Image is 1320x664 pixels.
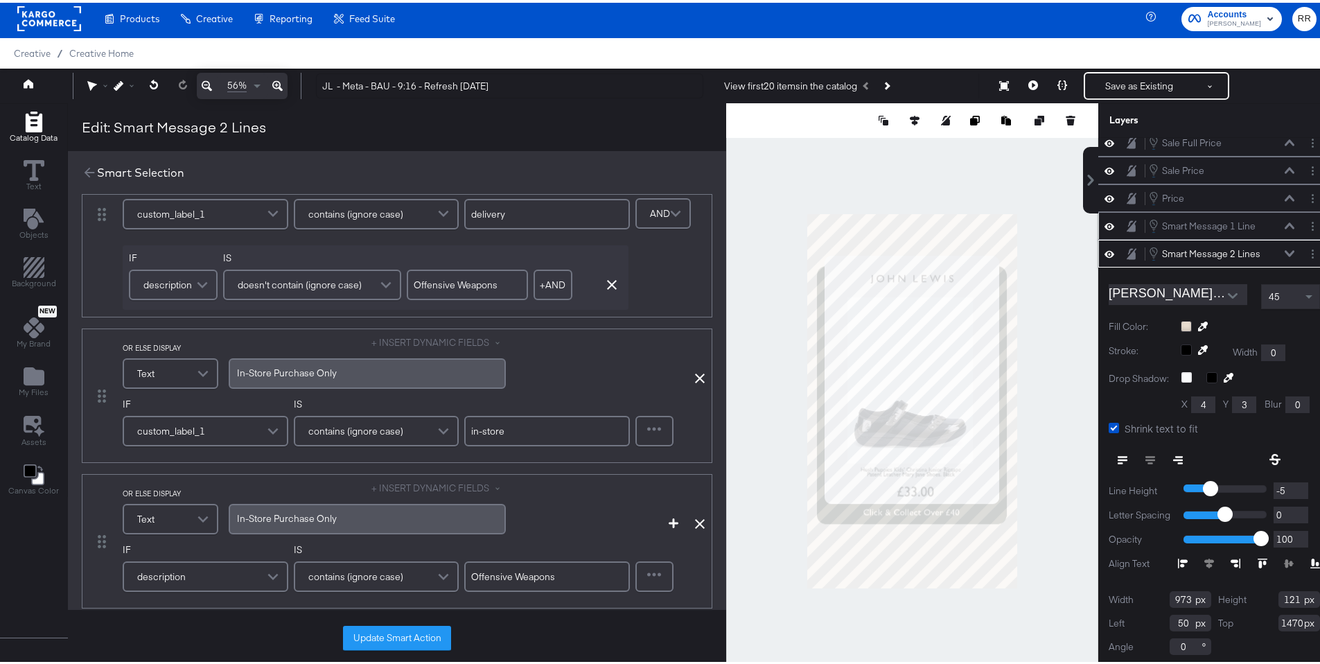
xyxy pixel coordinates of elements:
[464,559,630,589] input: Enter value
[1218,591,1247,604] label: Height
[1233,343,1258,356] label: Width
[1292,4,1317,28] button: RR
[1148,160,1205,175] button: Sale Price
[1265,395,1282,408] label: Blur
[8,482,59,493] span: Canvas Color
[69,45,134,56] a: Creative Home
[123,486,218,496] label: OR ELSE DISPLAY
[294,541,459,554] label: IS
[1181,4,1282,28] button: Accounts[PERSON_NAME]
[1208,16,1261,27] span: [PERSON_NAME]
[1109,554,1178,568] label: Align Text
[343,623,451,648] button: Update Smart Action
[308,562,403,586] span: contains (ignore case)
[17,335,51,347] span: My Brand
[196,10,233,21] span: Creative
[1001,111,1015,125] button: Paste image
[349,10,395,21] span: Feed Suite
[137,200,205,223] span: custom_label_1
[97,162,184,178] div: Smart Selection
[223,249,401,262] label: IS
[1222,283,1243,304] button: Open
[970,111,984,125] button: Copy image
[120,10,159,21] span: Products
[26,178,42,189] span: Text
[1109,369,1171,383] label: Drop Shadow:
[1109,506,1173,519] label: Letter Spacing
[1305,161,1320,175] button: Layer Options
[1218,614,1233,627] label: Top
[1085,71,1193,96] button: Save as Existing
[1148,132,1222,148] button: Sale Full Price
[294,395,459,408] label: IS
[19,227,49,238] span: Objects
[970,113,980,123] svg: Copy image
[13,409,55,449] button: Assets
[1109,614,1125,627] label: Left
[877,71,896,96] button: Next Product
[1,105,66,145] button: Add Rectangle
[1109,342,1170,358] label: Stroke:
[1305,189,1320,203] button: Layer Options
[371,479,506,492] button: + INSERT DYNAMIC FIELDS
[137,562,186,586] span: description
[12,275,56,286] span: Background
[1109,591,1134,604] label: Width
[21,434,46,445] span: Assets
[270,10,313,21] span: Reporting
[1109,638,1134,651] label: Angle
[8,300,59,351] button: NewMy Brand
[1109,111,1251,124] div: Layers
[1269,288,1280,300] span: 45
[407,267,528,297] input: Enter value
[534,267,572,297] button: +AND
[1181,395,1188,408] label: X
[1298,8,1311,24] span: RR
[1162,134,1222,147] div: Sale Full Price
[123,395,288,408] label: IF
[129,249,218,262] label: IF
[1162,161,1204,175] div: Sale Price
[237,364,337,376] span: In-Store Purchase ﻿Only
[650,199,670,222] span: AND
[1109,530,1173,543] label: Opacity
[51,45,69,56] span: /
[1162,245,1260,258] div: Smart Message 2 Lines
[143,270,192,294] span: description
[1001,113,1011,123] svg: Paste image
[1305,133,1320,148] button: Layer Options
[14,45,51,56] span: Creative
[1109,482,1173,495] label: Line Height
[10,130,58,141] span: Catalog Data
[1208,5,1261,19] span: Accounts
[308,200,403,223] span: contains (ignore case)
[15,154,53,193] button: Text
[238,270,362,294] span: doesn't contain (ignore case)
[1162,217,1256,230] div: Smart Message 1 Line
[19,384,49,395] span: My Files
[123,541,288,554] label: IF
[227,76,247,89] span: 56%
[371,333,506,347] button: + INSERT DYNAMIC FIELDS
[1109,317,1170,331] label: Fill Color:
[1162,189,1184,202] div: Price
[1148,243,1261,259] button: Smart Message 2 Lines
[464,413,630,444] input: Enter value
[464,196,630,227] input: Enter value
[1305,244,1320,259] button: Layer Options
[724,77,857,90] div: View first 20 items in the catalog
[308,417,403,440] span: contains (ignore case)
[82,114,266,134] div: Edit: Smart Message 2 Lines
[1148,216,1256,231] button: Smart Message 1 Line
[11,202,57,242] button: Add Text
[137,417,205,440] span: custom_label_1
[10,360,57,400] button: Add Files
[1148,188,1185,203] button: Price
[137,505,155,528] span: Text
[3,252,64,291] button: Add Rectangle
[1223,395,1229,408] label: Y
[38,304,57,313] span: New
[1305,216,1320,231] button: Layer Options
[137,359,155,383] span: Text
